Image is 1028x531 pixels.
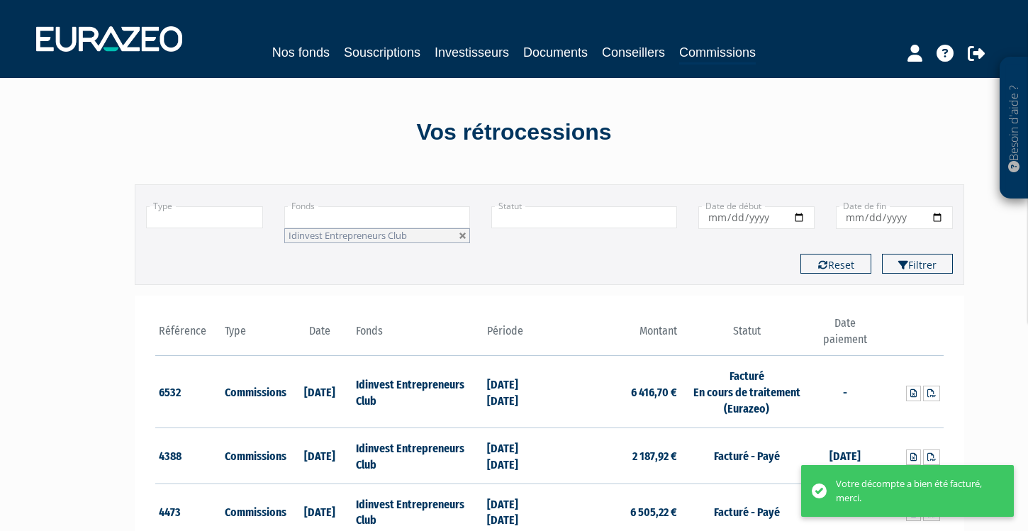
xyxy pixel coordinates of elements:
td: [DATE] [286,427,352,484]
td: [DATE] [286,356,352,428]
a: Conseillers [602,43,665,62]
td: Idinvest Entrepreneurs Club [352,356,484,428]
td: Facturé - Payé [681,427,812,484]
td: Commissions [221,427,287,484]
td: [DATE] [DATE] [484,427,549,484]
td: - [812,356,878,428]
a: Souscriptions [344,43,420,62]
a: Nos fonds [272,43,330,62]
th: Période [484,315,549,356]
td: 6532 [155,356,221,428]
button: Reset [800,254,871,274]
td: Idinvest Entrepreneurs Club [352,427,484,484]
td: 4388 [155,427,221,484]
th: Type [221,315,287,356]
td: [DATE] [DATE] [484,356,549,428]
a: Investisseurs [435,43,509,62]
a: Commissions [679,43,756,65]
th: Fonds [352,315,484,356]
th: Montant [549,315,681,356]
th: Référence [155,315,221,356]
td: 2 187,92 € [549,427,681,484]
th: Date [286,315,352,356]
td: Facturé En cours de traitement (Eurazeo) [681,356,812,428]
td: Commissions [221,356,287,428]
button: Filtrer [882,254,953,274]
td: 6 416,70 € [549,356,681,428]
div: Votre décompte a bien été facturé, merci. [836,477,993,505]
div: Vos rétrocessions [110,116,918,149]
th: Statut [681,315,812,356]
td: [DATE] [812,427,878,484]
img: 1732889491-logotype_eurazeo_blanc_rvb.png [36,26,182,52]
a: Documents [523,43,588,62]
span: Idinvest Entrepreneurs Club [289,229,407,242]
p: Besoin d'aide ? [1006,65,1022,192]
th: Date paiement [812,315,878,356]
